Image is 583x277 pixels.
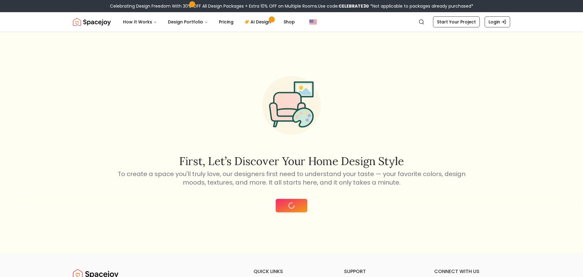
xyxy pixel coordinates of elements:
[73,16,111,28] img: Spacejoy Logo
[434,268,510,275] h6: connect with us
[309,18,317,26] img: United States
[214,16,238,28] a: Pricing
[118,16,300,28] nav: Main
[318,3,369,9] span: Use code:
[433,16,480,27] a: Start Your Project
[73,12,510,32] nav: Global
[485,16,510,27] a: Login
[254,268,329,275] h6: quick links
[73,16,111,28] a: Spacejoy
[369,3,473,9] span: *Not applicable to packages already purchased*
[279,16,300,28] a: Shop
[118,16,162,28] button: How It Works
[240,16,278,28] a: AI Design
[253,67,330,144] img: Start Style Quiz Illustration
[344,268,420,275] h6: support
[117,155,466,167] h2: First, let’s discover your home design style
[163,16,213,28] button: Design Portfolio
[117,170,466,187] p: To create a space you'll truly love, our designers first need to understand your taste — your fav...
[339,3,369,9] b: CELEBRATE30
[110,3,473,9] div: Celebrating Design Freedom With 30% OFF All Design Packages + Extra 10% OFF on Multiple Rooms.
